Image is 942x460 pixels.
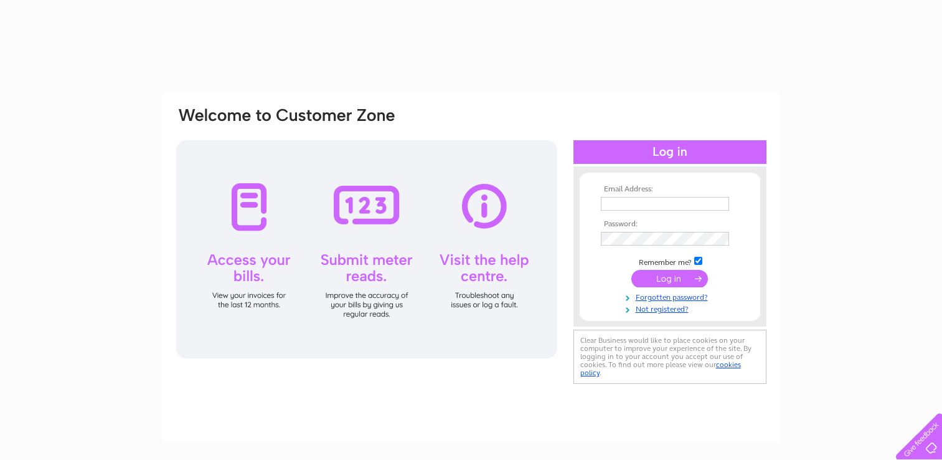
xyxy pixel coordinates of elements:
a: cookies policy [580,360,741,377]
a: Not registered? [601,302,742,314]
td: Remember me? [598,255,742,267]
a: Forgotten password? [601,290,742,302]
input: Submit [631,270,708,287]
th: Email Address: [598,185,742,194]
th: Password: [598,220,742,229]
div: Clear Business would like to place cookies on your computer to improve your experience of the sit... [573,330,766,384]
